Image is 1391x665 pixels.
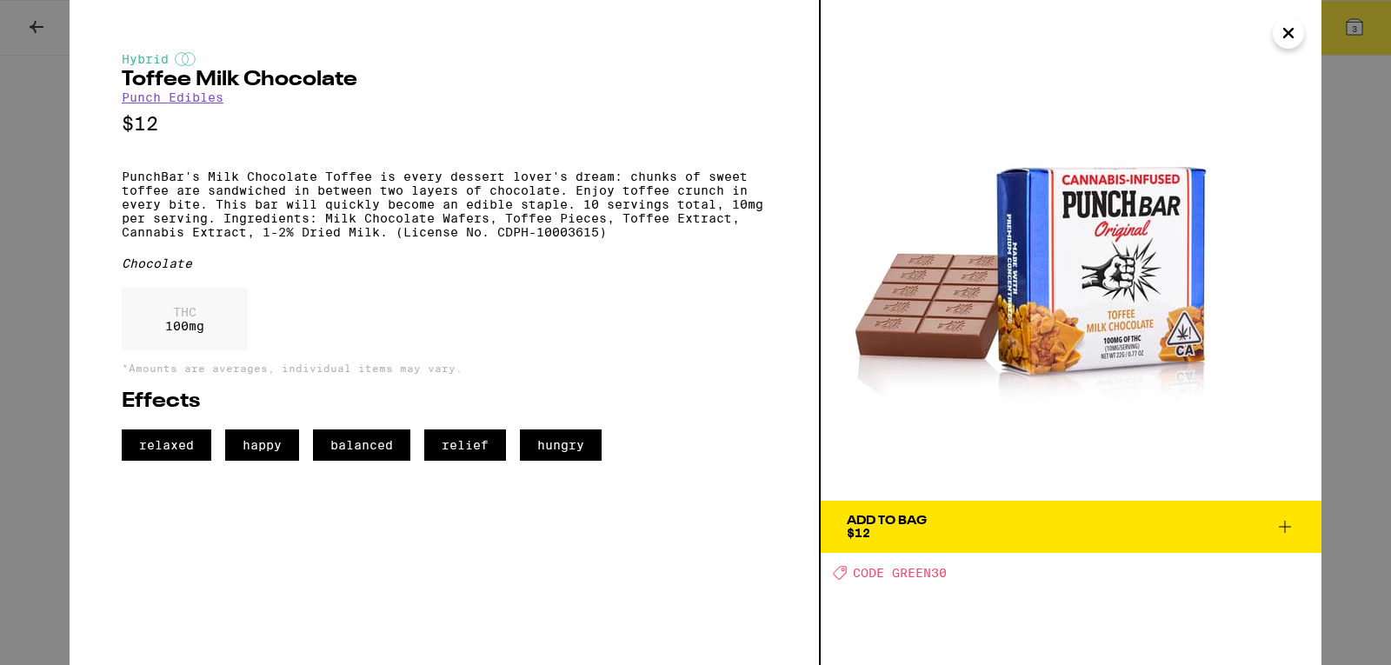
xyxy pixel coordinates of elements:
div: 100 mg [122,288,248,350]
span: hungry [520,429,602,461]
span: relaxed [122,429,211,461]
span: balanced [313,429,410,461]
h2: Effects [122,391,767,412]
span: Hi. Need any help? [10,12,125,26]
a: Punch Edibles [122,90,223,104]
span: relief [424,429,506,461]
div: Add To Bag [847,515,927,527]
button: Close [1273,17,1304,49]
span: CODE GREEN30 [853,566,947,580]
h2: Toffee Milk Chocolate [122,70,767,90]
button: Add To Bag$12 [821,501,1321,553]
p: THC [165,305,204,319]
div: Chocolate [122,256,767,270]
span: happy [225,429,299,461]
span: $12 [847,526,870,540]
p: PunchBar's Milk Chocolate Toffee is every dessert lover's dream: chunks of sweet toffee are sandw... [122,170,767,239]
p: $12 [122,113,767,135]
div: Hybrid [122,52,767,66]
img: hybridColor.svg [175,52,196,66]
p: *Amounts are averages, individual items may vary. [122,362,767,374]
